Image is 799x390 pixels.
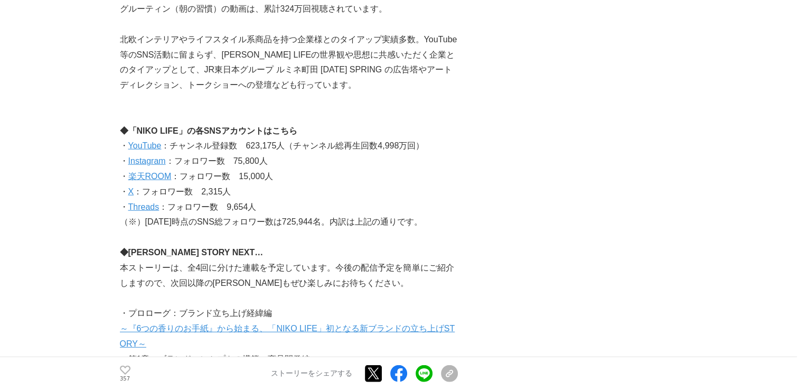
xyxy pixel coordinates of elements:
p: ・ ：フォロワー数 15,000人 [120,169,458,184]
p: 北欧インテリアやライフスタイル系商品を持つ企業様とのタイアップ実績多数。YouTube等のSNS活動に留まらず、[PERSON_NAME] LIFEの世界観や思想に共感いただく企業とのタイアップ... [120,32,458,93]
p: 357 [120,376,130,381]
p: ・第1章：ブランドコンセプトの構築・商品開発編 [120,352,458,367]
a: Instagram [128,156,166,165]
p: ・ ：フォロワー数 75,800人 [120,154,458,169]
p: ストーリーをシェアする [271,369,352,378]
p: ・プロローグ：ブランド立ち上げ経緯編 [120,306,458,321]
p: 本ストーリーは、全4回に分けた連載を予定しています。今後の配信予定を簡単にご紹介しますので、次回以降の[PERSON_NAME]もぜひ楽しみにお待ちください。 [120,261,458,291]
p: ・ ：フォロワー数 9,654人 [120,200,458,215]
strong: ◆[PERSON_NAME] STORY NEXT… [120,248,264,257]
a: 楽天ROOM [128,172,172,181]
p: ・ ：チャンネル登録数 623,175人（チャンネル総再生回数4,998万回） [120,138,458,154]
p: （※）[DATE]時点のSNS総フォロワー数は725,944名。内訳は上記の通りです。 [120,215,458,230]
a: ～『6つの香りのお手紙』から始まる、「NIKO LIFE」初となる新ブランドの立ち上げSTORY～ [120,324,455,348]
a: YouTube [128,141,162,150]
a: X [128,187,134,196]
a: Threads [128,202,159,211]
p: ・ ：フォロワー数 2,315人 [120,184,458,200]
strong: ◆「NIKO LIFE」の各SNSアカウントはこちら [120,126,297,135]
